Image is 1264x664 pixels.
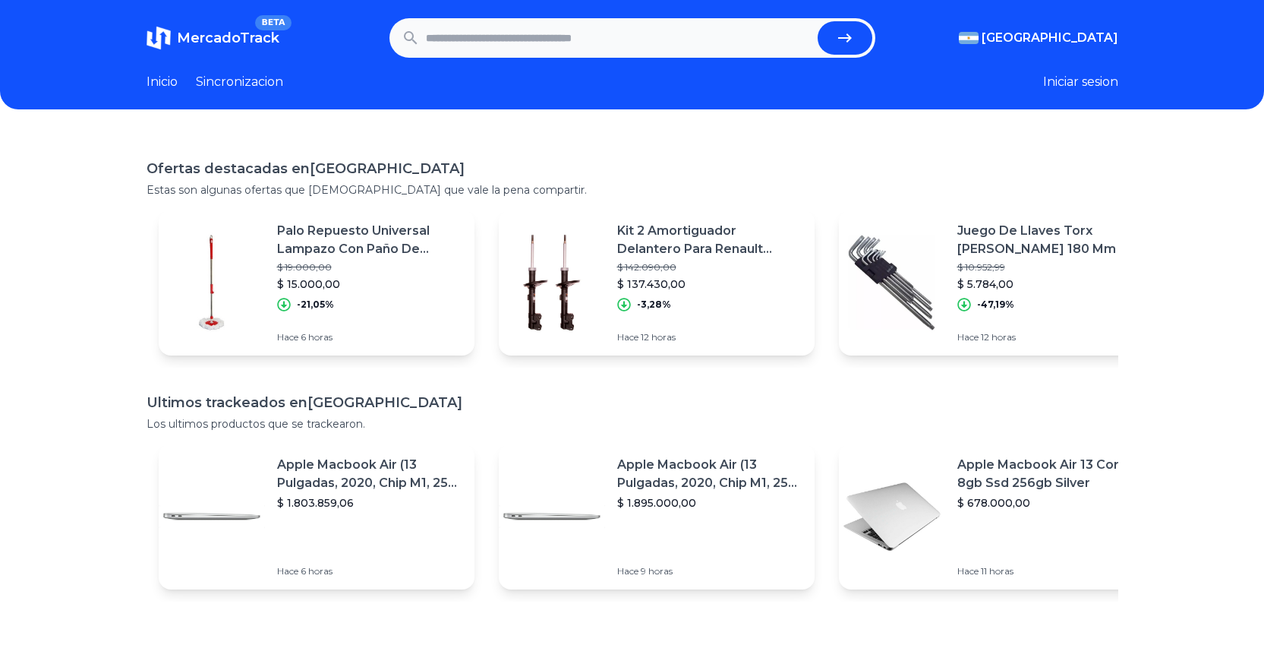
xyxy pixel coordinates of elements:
img: Featured image [839,229,945,336]
p: $ 142.090,00 [617,261,802,274]
p: Hace 11 horas [957,565,1143,577]
p: Hace 6 horas [277,565,462,577]
p: Estas son algunas ofertas que [DEMOGRAPHIC_DATA] que vale la pena compartir. [147,182,1118,198]
p: Apple Macbook Air (13 Pulgadas, 2020, Chip M1, 256 Gb De Ssd, 8 Gb De Ram) - Plata [277,456,462,492]
span: [GEOGRAPHIC_DATA] [982,29,1118,47]
a: Inicio [147,73,178,91]
p: $ 1.895.000,00 [617,495,802,511]
a: MercadoTrackBETA [147,26,279,50]
p: Juego De Llaves Torx [PERSON_NAME] 180 Mm X9 Cromo Vanadio [957,222,1143,258]
p: Hace 9 horas [617,565,802,577]
p: Palo Repuesto Universal Lampazo Con Paño De Regalo [277,222,462,258]
img: Argentina [959,32,979,44]
button: Iniciar sesion [1043,73,1118,91]
a: Featured imageJuego De Llaves Torx [PERSON_NAME] 180 Mm X9 Cromo Vanadio$ 10.952,99$ 5.784,00-47,... [839,210,1155,356]
a: Sincronizacion [196,73,283,91]
a: Featured imageKit 2 Amortiguador Delantero Para Renault Duster Oroch$ 142.090,00$ 137.430,00-3,28... [499,210,815,356]
p: $ 1.803.859,06 [277,495,462,511]
img: Featured image [159,463,265,570]
img: MercadoTrack [147,26,171,50]
p: $ 19.000,00 [277,261,462,274]
p: $ 678.000,00 [957,495,1143,511]
span: BETA [255,15,291,30]
a: Featured imageApple Macbook Air (13 Pulgadas, 2020, Chip M1, 256 Gb De Ssd, 8 Gb De Ram) - Plata$... [499,444,815,590]
p: $ 137.430,00 [617,277,802,292]
img: Featured image [839,463,945,570]
p: $ 5.784,00 [957,277,1143,292]
img: Featured image [499,229,605,336]
p: Apple Macbook Air (13 Pulgadas, 2020, Chip M1, 256 Gb De Ssd, 8 Gb De Ram) - Plata [617,456,802,492]
p: Apple Macbook Air 13 Core I5 8gb Ssd 256gb Silver [957,456,1143,492]
button: [GEOGRAPHIC_DATA] [959,29,1118,47]
span: MercadoTrack [177,30,279,46]
h1: Ultimos trackeados en [GEOGRAPHIC_DATA] [147,392,1118,413]
img: Featured image [499,463,605,570]
p: $ 15.000,00 [277,277,462,292]
p: Los ultimos productos que se trackearon. [147,416,1118,432]
h1: Ofertas destacadas en [GEOGRAPHIC_DATA] [147,158,1118,179]
a: Featured imageApple Macbook Air (13 Pulgadas, 2020, Chip M1, 256 Gb De Ssd, 8 Gb De Ram) - Plata$... [159,444,474,590]
p: Hace 12 horas [957,331,1143,343]
img: Featured image [159,229,265,336]
a: Featured imageApple Macbook Air 13 Core I5 8gb Ssd 256gb Silver$ 678.000,00Hace 11 horas [839,444,1155,590]
p: -21,05% [297,299,334,311]
p: Hace 12 horas [617,331,802,343]
p: -3,28% [637,299,671,311]
p: $ 10.952,99 [957,261,1143,274]
p: Kit 2 Amortiguador Delantero Para Renault Duster Oroch [617,222,802,258]
p: Hace 6 horas [277,331,462,343]
a: Featured imagePalo Repuesto Universal Lampazo Con Paño De Regalo$ 19.000,00$ 15.000,00-21,05%Hace... [159,210,474,356]
p: -47,19% [977,299,1014,311]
